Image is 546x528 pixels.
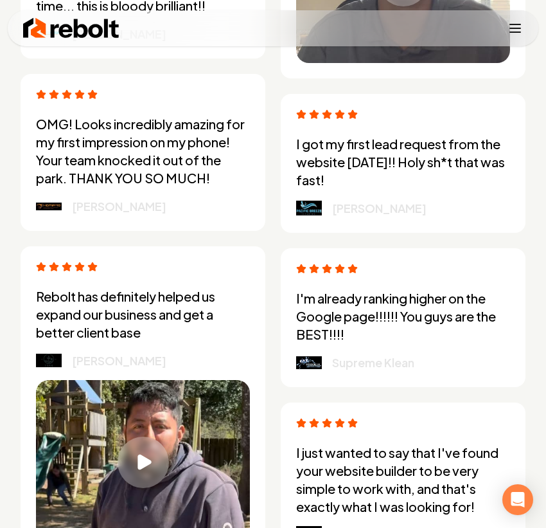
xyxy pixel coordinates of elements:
[36,115,250,187] p: OMG! Looks incredibly amazing for my first impression on my phone! Your team knocked it out of th...
[296,289,510,343] p: I'm already ranking higher on the Google page!!!!!! You guys are the BEST!!!!
[36,354,62,368] img: logo
[296,444,510,516] p: I just wanted to say that I've found your website builder to be very simple to work with, and tha...
[502,484,533,515] div: Open Intercom Messenger
[332,199,427,217] p: [PERSON_NAME]
[332,354,414,372] p: Supreme Klean
[507,21,523,36] button: Toggle mobile menu
[296,356,322,369] img: logo
[72,352,166,370] p: [PERSON_NAME]
[72,197,166,215] p: [PERSON_NAME]
[36,287,250,341] p: Rebolt has definitely helped us expand our business and get a better client base
[23,15,119,41] img: Rebolt Logo
[296,135,510,189] p: I got my first lead request from the website [DATE]!! Holy sh*t that was fast!
[296,201,322,215] img: logo
[36,203,62,210] img: logo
